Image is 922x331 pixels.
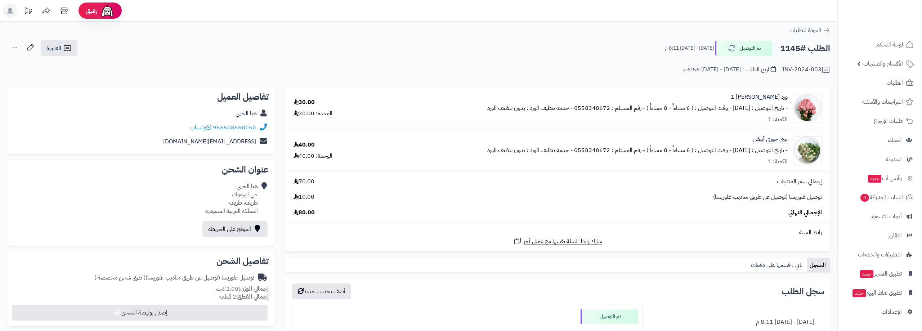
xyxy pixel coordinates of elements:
[733,146,788,155] small: - تاريخ التوصيل : [DATE]
[842,93,918,111] a: المراجعات والأسئلة
[753,135,788,143] a: بيبي جوري أبيض
[665,45,714,52] small: [DATE] - [DATE] 8:11 م
[842,170,918,187] a: وآتس آبجديد
[858,250,902,260] span: التطبيقات والخدمات
[215,285,269,293] small: 2.00 كجم
[12,305,268,321] button: إصدار بوليصة الشحن
[768,157,788,166] div: الكمية: 1
[205,182,258,215] div: هيا الحربي حي اليرموك، طريف، طريف المملكة العربية السعودية
[294,178,314,186] span: 70.00
[19,4,37,20] a: تحديثات المنصة
[294,152,332,160] div: الوحدة: 40.00
[860,192,903,202] span: السلات المتروكة
[886,78,903,88] span: الطلبات
[876,40,903,50] span: لوحة التحكم
[219,292,269,301] small: 2 قطعة
[793,136,822,165] img: 1755136388-%D8%A8%D9%8A%D8%A8%D9%8A%20%D8%AC%D9%88%D8%B1%D9%8A%20%D8%A3%D8%A8%D9%8A%D8%B6-90x90.png
[294,209,315,217] span: 80.00
[715,41,773,56] button: تم التوصيل
[294,109,332,118] div: الوحدة: 30.00
[13,93,269,101] h2: تفاصيل العميل
[574,104,645,112] small: - رقم المستلم : 0558348672
[94,273,146,282] span: ( طرق شحن مخصصة )
[842,303,918,321] a: الإعدادات
[782,287,824,296] h3: سجل الطلب
[842,151,918,168] a: المدونة
[842,227,918,244] a: التقارير
[487,104,573,112] small: - خدمة تنظيف الورد : بدون تنظيف الورد
[487,146,573,155] small: - خدمة تنظيف الورد : بدون تنظيف الورد
[163,137,256,146] a: [EMAIL_ADDRESS][DOMAIN_NAME]
[513,237,602,246] a: شارك رابط السلة نفسها مع عميل آخر
[852,289,866,297] span: جديد
[870,211,902,222] span: أدوات التسويق
[733,104,788,112] small: - تاريخ التوصيل : [DATE]
[86,6,97,15] span: رفيق
[288,228,827,237] div: رابط السلة
[238,285,269,293] strong: إجمالي الوزن:
[842,112,918,130] a: طلبات الإرجاع
[294,141,315,149] div: 40.00
[768,115,788,124] div: الكمية: 1
[863,59,903,69] span: الأقسام والمنتجات
[793,94,822,122] img: 1755134922-%D8%AC%D9%88%D8%B1%D9%8A%20%D9%88%D8%B1%D8%AF%D9%8A-90x90.png
[807,258,830,272] a: السجل
[842,74,918,91] a: الطلبات
[777,178,822,186] span: إجمالي سعر المنتجات
[581,309,638,324] div: تم التوصيل
[842,208,918,225] a: أدوات التسويق
[748,258,807,272] a: تابي : قسمها على دفعات
[658,315,820,329] div: [DATE] - [DATE] 8:11 م
[842,265,918,282] a: تطبيق المتجرجديد
[881,307,902,317] span: الإعدادات
[842,131,918,149] a: العملاء
[788,209,822,217] span: الإجمالي النهائي
[202,221,268,237] a: الموقع على الخريطة
[867,173,902,183] span: وآتس آب
[236,292,269,301] strong: إجمالي القطع:
[780,41,830,56] h2: الطلب #1145
[13,257,269,265] h2: تفاصيل الشحن
[888,231,902,241] span: التقارير
[713,193,822,201] span: توصيل غلوريسا (توصيل عن طريق مناديب غلوريسا)
[860,194,869,202] span: 0
[852,288,902,298] span: تطبيق نقاط البيع
[646,104,731,112] small: - وقت التوصيل : ( 6 مساءاً - 8 مساءاً )
[190,123,211,132] a: واتساب
[862,97,903,107] span: المراجعات والأسئلة
[874,116,903,126] span: طلبات الإرجاع
[782,66,830,74] div: INV-2024-003
[868,175,881,183] span: جديد
[886,154,902,164] span: المدونة
[213,123,256,132] a: 966508568050
[682,66,776,74] div: تاريخ الطلب : [DATE] - [DATE] 6:56 م
[888,135,902,145] span: العملاء
[13,165,269,174] h2: عنوان الشحن
[100,4,115,18] img: ai-face.png
[94,274,254,282] div: توصيل غلوريسا (توصيل عن طريق مناديب غلوريسا)
[842,284,918,301] a: تطبيق نقاط البيعجديد
[731,93,788,101] a: ورد [PERSON_NAME] 1
[574,146,645,155] small: - رقم المستلم : 0558348672
[789,26,830,35] a: العودة للطلبات
[842,246,918,263] a: التطبيقات والخدمات
[524,237,602,246] span: شارك رابط السلة نفسها مع عميل آخر
[842,36,918,53] a: لوحة التحكم
[236,109,257,118] a: هيا الحربي
[41,40,77,56] a: الفاتورة
[294,98,315,107] div: 30.00
[646,146,731,155] small: - وقت التوصيل : ( 6 مساءاً - 8 مساءاً )
[294,193,314,201] span: 10.00
[859,269,902,279] span: تطبيق المتجر
[292,283,351,299] button: أضف تحديث جديد
[842,189,918,206] a: السلات المتروكة0
[860,270,873,278] span: جديد
[46,44,61,53] span: الفاتورة
[789,26,821,35] span: العودة للطلبات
